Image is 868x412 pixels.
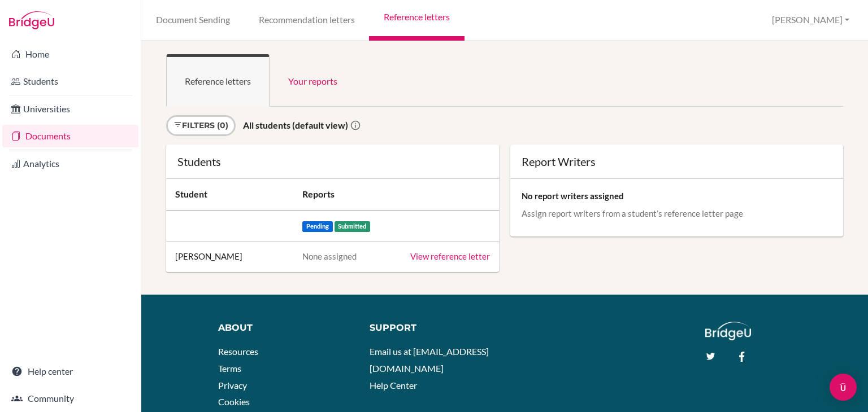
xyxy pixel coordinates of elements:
a: Help Center [370,380,417,391]
a: Students [2,70,138,93]
a: Terms [218,363,241,374]
a: View reference letter [410,251,490,261]
a: Privacy [218,380,247,391]
div: Students [177,156,488,167]
a: Resources [218,346,258,357]
a: Filters (0) [166,115,236,136]
a: Community [2,387,138,410]
th: Reports [293,179,499,211]
a: Reference letters [166,54,270,107]
div: Report Writers [522,156,832,167]
div: About [218,322,353,335]
p: No report writers assigned [522,190,832,201]
a: Cookies [218,396,250,407]
img: logo_white@2x-f4f0deed5e89b7ecb1c2cc34c3e3d731f90f0f143d5ea2071677605dd97b5244.png [705,322,751,340]
a: Analytics [2,152,138,175]
span: Submitted [335,221,371,232]
span: None assigned [302,251,357,261]
strong: All students (default view) [243,120,348,130]
img: Bridge-U [9,11,54,29]
p: Assign report writers from a student’s reference letter page [522,208,832,219]
a: Universities [2,98,138,120]
a: Email us at [EMAIL_ADDRESS][DOMAIN_NAME] [370,346,489,374]
a: Home [2,43,138,65]
a: Help center [2,360,138,383]
button: [PERSON_NAME] [767,10,854,30]
a: Your reports [270,54,356,107]
div: Support [370,322,496,335]
a: Documents [2,125,138,147]
th: Student [166,179,293,211]
span: Pending [302,221,333,232]
div: Open Intercom Messenger [830,374,857,401]
td: [PERSON_NAME] [166,242,293,272]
